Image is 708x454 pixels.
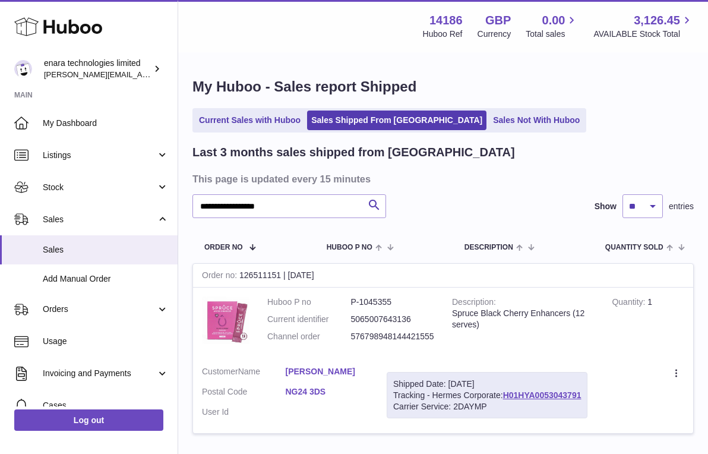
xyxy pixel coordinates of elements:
dt: Huboo P no [267,297,351,308]
div: Currency [478,29,511,40]
span: Listings [43,150,156,161]
a: 0.00 Total sales [526,12,579,40]
dt: User Id [202,406,286,418]
dt: Name [202,366,286,380]
h1: My Huboo - Sales report Shipped [192,77,694,96]
img: 1747668942.jpeg [202,297,249,344]
label: Show [595,201,617,212]
span: entries [669,201,694,212]
div: Tracking - Hermes Corporate: [387,372,587,419]
div: Huboo Ref [423,29,463,40]
img: Dee@enara.co [14,60,32,78]
div: Spruce Black Cherry Enhancers (12 serves) [452,308,594,330]
span: Invoicing and Payments [43,368,156,379]
span: Add Manual Order [43,273,169,285]
span: AVAILABLE Stock Total [593,29,694,40]
a: 3,126.45 AVAILABLE Stock Total [593,12,694,40]
div: enara technologies limited [44,58,151,80]
h2: Last 3 months sales shipped from [GEOGRAPHIC_DATA] [192,144,515,160]
dt: Channel order [267,331,351,342]
span: Customer [202,367,238,376]
a: Current Sales with Huboo [195,111,305,130]
span: Usage [43,336,169,347]
a: H01HYA0053043791 [503,390,581,400]
h3: This page is updated every 15 minutes [192,172,691,185]
div: 126511151 | [DATE] [193,264,693,288]
strong: 14186 [429,12,463,29]
a: [PERSON_NAME] [286,366,369,377]
span: 0.00 [542,12,565,29]
strong: Quantity [612,297,647,310]
span: Total sales [526,29,579,40]
dt: Postal Code [202,386,286,401]
div: Carrier Service: 2DAYMP [393,401,581,412]
a: Log out [14,409,163,431]
dd: 576798948144421555 [351,331,435,342]
strong: Description [452,297,496,310]
span: Order No [204,244,243,251]
td: 1 [603,288,693,357]
a: Sales Not With Huboo [489,111,584,130]
span: Sales [43,244,169,256]
span: Quantity Sold [605,244,663,251]
dd: 5065007643136 [351,314,435,325]
span: Stock [43,182,156,193]
dt: Current identifier [267,314,351,325]
div: Shipped Date: [DATE] [393,379,581,390]
span: Description [464,244,513,251]
strong: GBP [485,12,511,29]
a: Sales Shipped From [GEOGRAPHIC_DATA] [307,111,486,130]
span: Sales [43,214,156,225]
span: [PERSON_NAME][EMAIL_ADDRESS][DOMAIN_NAME] [44,70,238,79]
span: 3,126.45 [634,12,680,29]
span: My Dashboard [43,118,169,129]
dd: P-1045355 [351,297,435,308]
span: Huboo P no [327,244,372,251]
span: Orders [43,304,156,315]
strong: Order no [202,270,239,283]
a: NG24 3DS [286,386,369,398]
span: Cases [43,400,169,411]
